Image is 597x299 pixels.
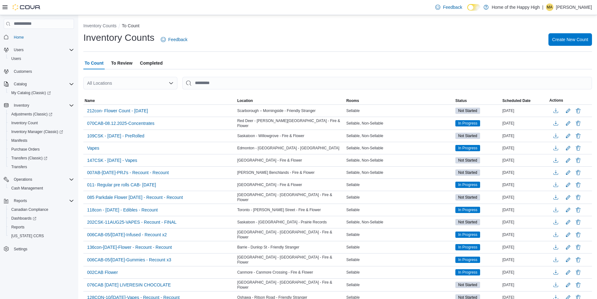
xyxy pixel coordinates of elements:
button: Edit count details [564,143,572,153]
a: Canadian Compliance [9,206,51,213]
button: Rooms [345,97,454,104]
div: [DATE] [501,107,548,115]
span: Transfers [9,163,74,171]
a: My Catalog (Classic) [9,89,53,97]
span: [GEOGRAPHIC_DATA] - [GEOGRAPHIC_DATA] - Fire & Flower [237,280,344,290]
button: Cash Management [6,184,76,193]
span: Adjustments (Classic) [11,112,52,117]
span: Catalog [11,80,74,88]
div: [DATE] [501,281,548,289]
span: [GEOGRAPHIC_DATA] - Fire & Flower [237,158,302,163]
div: [DATE] [501,120,548,127]
span: Not Started [458,133,477,139]
a: Transfers (Classic) [6,154,76,163]
button: 109CSK - [DATE] - PreRolled [85,131,147,141]
div: Sellable [345,243,454,251]
span: Edmonton - [GEOGRAPHIC_DATA] - [GEOGRAPHIC_DATA] [237,146,339,151]
div: [DATE] [501,243,548,251]
button: Manifests [6,136,76,145]
span: Red Deer - [PERSON_NAME][GEOGRAPHIC_DATA] - Fire & Flower [237,118,344,128]
span: Operations [14,177,32,182]
span: Not Started [455,194,480,200]
button: Canadian Compliance [6,205,76,214]
button: Delete [574,157,582,164]
span: Home [14,35,24,40]
span: 212con- Flower Count - [DATE] [87,108,148,114]
span: Settings [14,247,27,252]
span: Transfers [11,164,27,169]
input: This is a search bar. After typing your query, hit enter to filter the results lower in the page. [182,77,592,89]
div: Sellable, Non-Sellable [345,120,454,127]
span: Adjustments (Classic) [9,110,74,118]
button: Catalog [1,80,76,88]
span: To Count [85,57,103,69]
span: Status [455,98,467,103]
span: [GEOGRAPHIC_DATA] - [GEOGRAPHIC_DATA] - Fire & Flower [237,255,344,265]
button: Delete [574,231,582,238]
span: Inventory Manager (Classic) [9,128,74,136]
button: To Count [122,23,139,28]
a: Inventory Manager (Classic) [9,128,65,136]
span: MA [547,3,552,11]
span: 202CSK-11AUG25-VAPES - Recount - FINAL [87,219,176,225]
a: Transfers (Classic) [9,154,50,162]
button: Delete [574,169,582,176]
div: Sellable [345,206,454,214]
span: Catalog [14,82,27,87]
button: Edit count details [564,255,572,264]
span: [PERSON_NAME] Benchlands - Fire & Flower [237,170,315,175]
span: Settings [11,245,74,253]
span: Customers [14,69,32,74]
button: Scheduled Date [501,97,548,104]
span: 006CAB-05/[DATE]-Infused - Recount x2 [87,232,167,238]
h1: Inventory Counts [83,31,154,44]
button: 085 Parkdale Flower [DATE] - Recount - Recount [85,193,186,202]
button: Settings [1,244,76,253]
a: Manifests [9,137,30,144]
button: Edit count details [564,106,572,115]
span: In Progress [458,257,477,263]
button: Edit count details [564,280,572,290]
button: Vapes [85,143,102,153]
button: Name [83,97,236,104]
span: Barrie - Dunlop St - Friendly Stranger [237,245,299,250]
button: Edit count details [564,168,572,177]
span: Not Started [458,108,477,114]
button: Edit count details [564,230,572,239]
button: Reports [1,196,76,205]
span: Transfers (Classic) [11,156,47,161]
span: 118con - [DATE] - Edibles - Recount [87,207,158,213]
button: Edit count details [564,217,572,227]
button: Delete [574,181,582,189]
button: 202CSK-11AUG25-VAPES - Recount - FINAL [85,217,179,227]
button: Edit count details [564,180,572,190]
a: [US_STATE] CCRS [9,232,46,240]
button: Edit count details [564,243,572,252]
input: Dark Mode [467,4,480,11]
span: Inventory [14,103,29,108]
span: Not Started [455,133,480,139]
span: Not Started [455,169,480,176]
span: Not Started [458,195,477,200]
span: Dashboards [11,216,36,221]
div: [DATE] [501,157,548,164]
span: 002CAB Flower [87,269,118,275]
button: Edit count details [564,205,572,215]
span: In Progress [455,269,480,275]
span: Reports [9,223,74,231]
span: In Progress [458,145,477,151]
span: Washington CCRS [9,232,74,240]
span: Not Started [458,282,477,288]
button: Edit count details [564,119,572,128]
button: Open list of options [169,81,174,86]
span: Not Started [455,108,480,114]
span: Feedback [443,4,462,10]
div: Sellable [345,281,454,289]
button: Edit count details [564,156,572,165]
div: Sellable [345,194,454,201]
button: 076CAB [DATE] LIVERESIN CHOCOLATE [85,280,173,290]
span: Home [11,33,74,41]
span: 136con-[DATE]-Flower - Recount - Recount [87,244,172,250]
button: Create New Count [548,33,592,46]
button: Delete [574,269,582,276]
